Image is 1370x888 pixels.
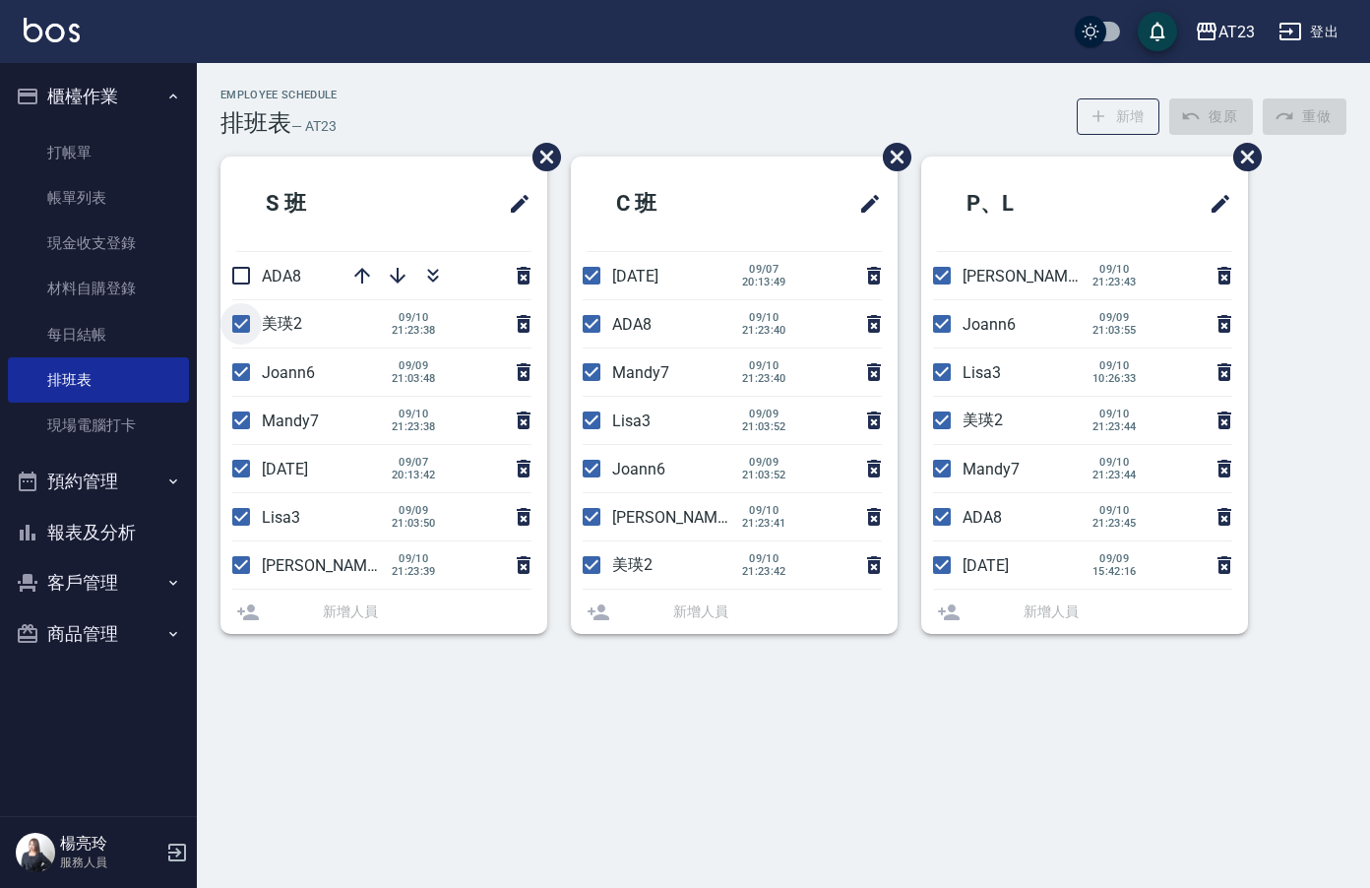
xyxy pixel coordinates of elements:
[1092,311,1137,324] span: 09/09
[392,408,436,420] span: 09/10
[8,507,189,558] button: 報表及分析
[392,359,436,372] span: 09/09
[612,555,653,574] span: 美瑛2
[496,180,531,227] span: 修改班表的標題
[220,89,338,101] h2: Employee Schedule
[963,460,1020,478] span: Mandy7
[262,460,308,478] span: [DATE]
[16,833,55,872] img: Person
[612,315,652,334] span: ADA8
[742,504,786,517] span: 09/10
[262,314,302,333] span: 美瑛2
[392,565,436,578] span: 21:23:39
[392,517,436,530] span: 21:03:50
[587,168,766,239] h2: C 班
[1092,456,1137,469] span: 09/10
[742,456,786,469] span: 09/09
[742,359,786,372] span: 09/10
[1092,565,1137,578] span: 15:42:16
[262,412,319,430] span: Mandy7
[1092,276,1137,288] span: 21:23:43
[742,276,786,288] span: 20:13:49
[1092,408,1137,420] span: 09/10
[8,130,189,175] a: 打帳單
[8,175,189,221] a: 帳單列表
[1092,359,1137,372] span: 09/10
[612,508,748,527] span: [PERSON_NAME]19
[60,834,160,854] h5: 楊亮玲
[1092,469,1137,481] span: 21:23:44
[742,311,786,324] span: 09/10
[1138,12,1177,51] button: save
[518,128,564,186] span: 刪除班表
[742,408,786,420] span: 09/09
[963,315,1016,334] span: Joann6
[262,556,398,575] span: [PERSON_NAME]19
[8,557,189,608] button: 客戶管理
[868,128,914,186] span: 刪除班表
[392,469,436,481] span: 20:13:42
[937,168,1120,239] h2: P、L
[24,18,80,42] img: Logo
[1218,128,1265,186] span: 刪除班表
[742,469,786,481] span: 21:03:52
[1092,420,1137,433] span: 21:23:44
[392,311,436,324] span: 09/10
[846,180,882,227] span: 修改班表的標題
[236,168,415,239] h2: S 班
[1092,372,1137,385] span: 10:26:33
[963,267,1098,285] span: [PERSON_NAME]19
[8,608,189,660] button: 商品管理
[60,854,160,871] p: 服務人員
[392,504,436,517] span: 09/09
[742,420,786,433] span: 21:03:52
[8,312,189,357] a: 每日結帳
[220,109,291,137] h3: 排班表
[612,363,669,382] span: Mandy7
[1092,263,1137,276] span: 09/10
[742,324,786,337] span: 21:23:40
[1092,504,1137,517] span: 09/10
[392,420,436,433] span: 21:23:38
[1218,20,1255,44] div: AT23
[8,357,189,403] a: 排班表
[1271,14,1346,50] button: 登出
[392,456,436,469] span: 09/07
[8,221,189,266] a: 現金收支登錄
[291,116,337,137] h6: — AT23
[8,266,189,311] a: 材料自購登錄
[963,556,1009,575] span: [DATE]
[1092,324,1137,337] span: 21:03:55
[742,552,786,565] span: 09/10
[1187,12,1263,52] button: AT23
[8,456,189,507] button: 預約管理
[1092,517,1137,530] span: 21:23:45
[392,324,436,337] span: 21:23:38
[612,267,658,285] span: [DATE]
[742,517,786,530] span: 21:23:41
[963,508,1002,527] span: ADA8
[8,71,189,122] button: 櫃檯作業
[262,508,300,527] span: Lisa3
[8,403,189,448] a: 現場電腦打卡
[1197,180,1232,227] span: 修改班表的標題
[392,372,436,385] span: 21:03:48
[612,460,665,478] span: Joann6
[742,263,786,276] span: 09/07
[392,552,436,565] span: 09/10
[742,565,786,578] span: 21:23:42
[742,372,786,385] span: 21:23:40
[612,412,651,430] span: Lisa3
[262,363,315,382] span: Joann6
[963,411,1003,429] span: 美瑛2
[1092,552,1137,565] span: 09/09
[262,267,301,285] span: ADA8
[963,363,1001,382] span: Lisa3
